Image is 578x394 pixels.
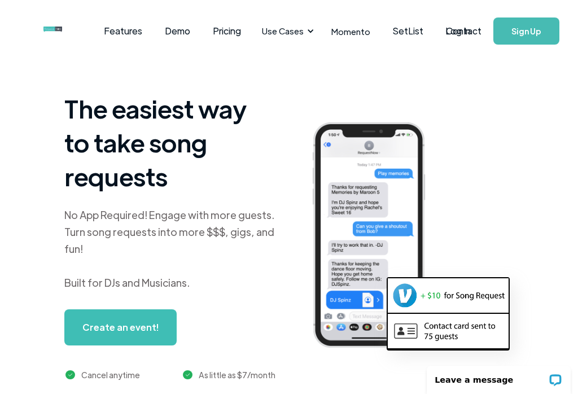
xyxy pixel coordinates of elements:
img: venmo screenshot [388,278,509,312]
iframe: LiveChat chat widget [419,358,578,394]
div: Use Cases [262,25,304,37]
a: Momento [320,15,382,48]
a: Features [93,14,154,49]
img: green checkmark [65,370,75,380]
img: iphone screenshot [303,116,448,356]
h1: The easiest way to take song requests [64,91,275,193]
div: As little as $7/month [199,368,275,382]
a: home [43,20,64,42]
img: green checkmark [183,370,192,380]
a: Pricing [202,14,252,49]
img: requestnow logo [43,27,84,32]
a: SetList [382,14,435,49]
a: Sign Up [493,17,559,45]
a: Demo [154,14,202,49]
div: No App Required! Engage with more guests. Turn song requests into more $$$, gigs, and fun! Built ... [64,207,275,291]
div: Use Cases [255,14,317,49]
a: Create an event! [64,309,177,345]
div: Cancel anytime [81,368,140,382]
img: contact card example [388,314,509,348]
a: Log In [434,11,482,51]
